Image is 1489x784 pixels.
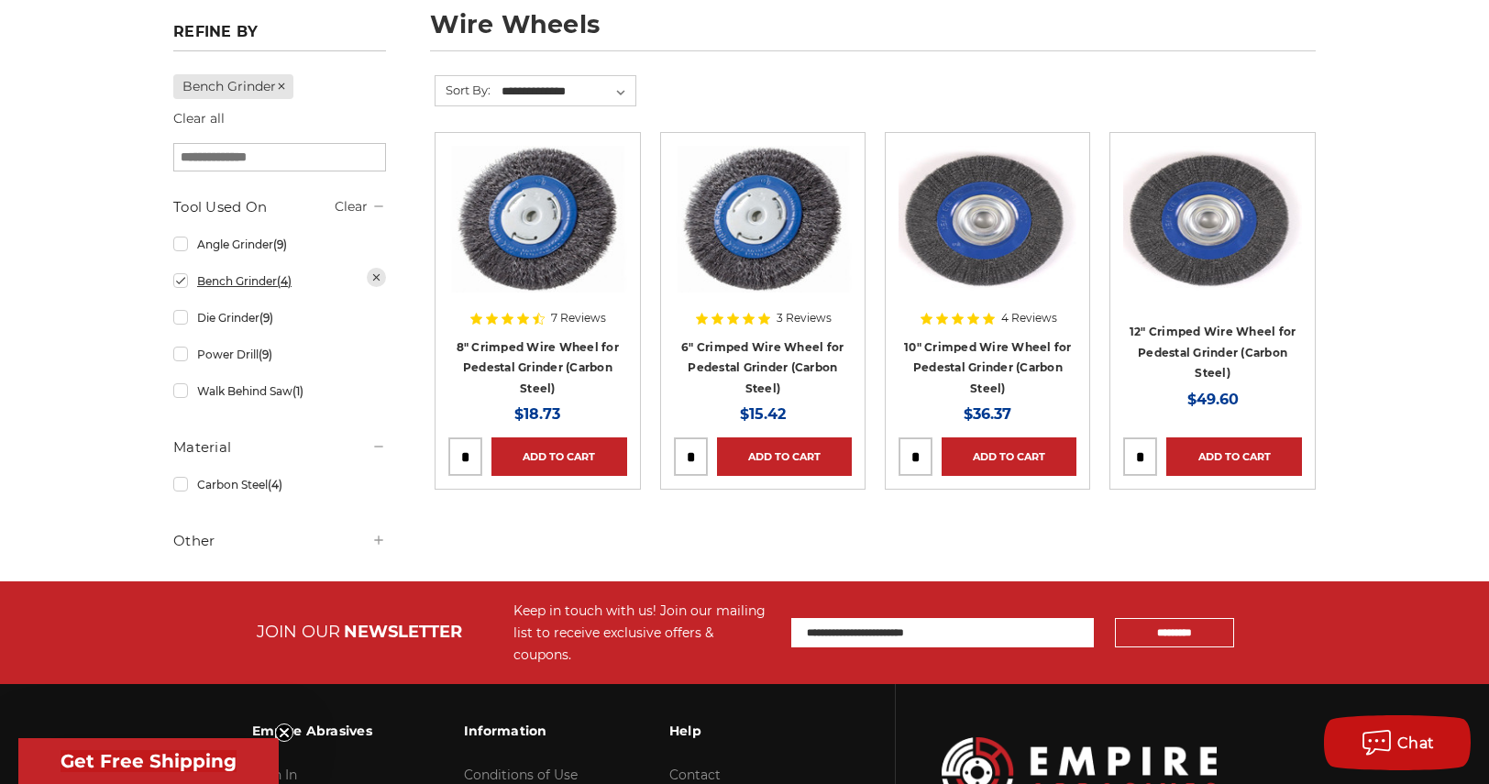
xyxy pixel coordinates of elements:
[464,767,578,783] a: Conditions of Use
[173,228,386,260] a: Angle Grinder
[1123,146,1301,381] a: 12" Crimped Wire Wheel for Pedestal Grinder
[1166,437,1301,476] a: Add to Cart
[436,76,491,104] label: Sort By:
[173,74,293,99] a: Bench Grinder
[344,622,462,642] span: NEWSLETTER
[173,196,386,218] h5: Tool Used On
[740,405,786,423] span: $15.42
[173,530,386,552] h5: Other
[669,712,793,750] h3: Help
[277,274,292,288] span: (4)
[18,738,279,784] div: Get Free ShippingClose teaser
[491,437,626,476] a: Add to Cart
[1397,734,1435,752] span: Chat
[899,146,1076,293] img: 10" Crimped Wire Wheel for Pedestal Grinder
[448,146,626,293] img: 8" Crimped Wire Wheel for Pedestal Grinder
[464,712,578,750] h3: Information
[942,437,1076,476] a: Add to Cart
[457,340,619,395] a: 8" Crimped Wire Wheel for Pedestal Grinder (Carbon Steel)
[173,23,386,51] h5: Refine by
[674,146,852,293] img: 6" Crimped Wire Wheel for Pedestal Grinder
[513,600,773,666] div: Keep in touch with us! Join our mailing list to receive exclusive offers & coupons.
[448,146,626,381] a: 8" Crimped Wire Wheel for Pedestal Grinder
[257,622,340,642] span: JOIN OUR
[275,723,293,742] button: Close teaser
[259,311,273,325] span: (9)
[899,146,1076,381] a: 10" Crimped Wire Wheel for Pedestal Grinder
[268,478,282,491] span: (4)
[669,767,721,783] a: Contact
[173,302,386,334] a: Die Grinder
[1324,715,1471,770] button: Chat
[273,237,287,251] span: (9)
[173,110,225,127] a: Clear all
[173,436,386,458] h5: Material
[173,375,386,407] a: Walk Behind Saw
[61,750,237,772] span: Get Free Shipping
[259,348,272,361] span: (9)
[904,340,1072,395] a: 10" Crimped Wire Wheel for Pedestal Grinder (Carbon Steel)
[499,78,635,105] select: Sort By:
[335,198,368,215] a: Clear
[514,405,560,423] span: $18.73
[173,469,386,501] a: Carbon Steel
[717,437,852,476] a: Add to Cart
[292,384,303,398] span: (1)
[681,340,844,395] a: 6" Crimped Wire Wheel for Pedestal Grinder (Carbon Steel)
[173,338,386,370] a: Power Drill
[252,712,372,750] h3: Empire Abrasives
[1187,391,1239,408] span: $49.60
[1123,146,1301,293] img: 12" Crimped Wire Wheel for Pedestal Grinder
[964,405,1011,423] span: $36.37
[173,265,386,297] a: Bench Grinder
[674,146,852,381] a: 6" Crimped Wire Wheel for Pedestal Grinder
[430,12,1316,51] h1: wire wheels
